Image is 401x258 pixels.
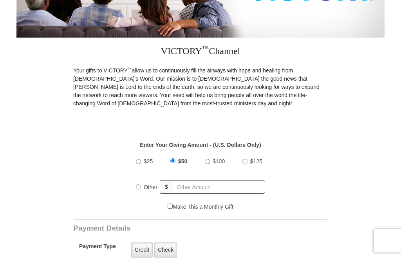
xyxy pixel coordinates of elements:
[73,38,328,67] h3: VICTORY Channel
[213,158,225,164] span: $100
[178,158,187,164] span: $50
[79,243,116,254] h5: Payment Type
[154,242,177,258] label: Check
[160,180,173,194] span: $
[144,158,153,164] span: $25
[131,242,153,258] label: Credit
[202,44,209,52] sup: ™
[73,224,273,233] h3: Payment Details
[250,158,262,164] span: $125
[128,67,132,71] sup: ™
[140,142,261,148] strong: Enter Your Giving Amount - (U.S. Dollars Only)
[168,204,173,209] input: Make This a Monthly Gift
[144,184,157,190] span: Other
[73,67,328,108] p: Your gifts to VICTORY allow us to continuously fill the airways with hope and healing from [DEMOG...
[173,180,265,194] input: Other Amount
[168,203,233,211] label: Make This a Monthly Gift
